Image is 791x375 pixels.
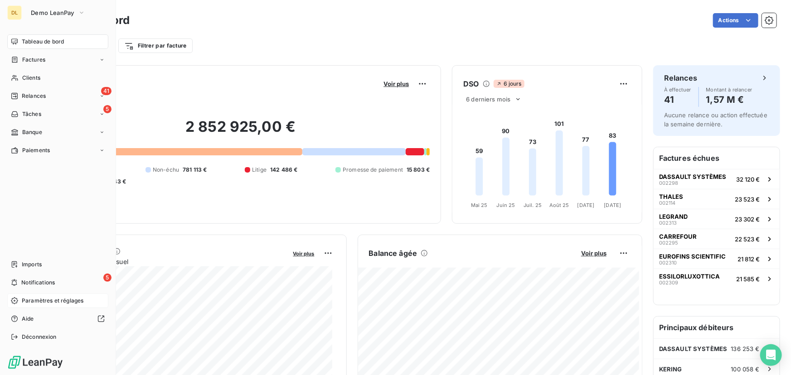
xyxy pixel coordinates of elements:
span: Montant à relancer [706,87,752,92]
button: CARREFOUR00229522 523 € [654,229,780,249]
span: CARREFOUR [659,233,697,240]
img: Logo LeanPay [7,355,63,370]
span: 5 [103,274,112,282]
h6: DSO [463,78,479,89]
span: 002114 [659,200,675,206]
span: Paramètres et réglages [22,297,83,305]
span: 100 058 € [731,365,760,373]
span: Non-échu [153,166,179,174]
tspan: Mai 25 [471,202,488,208]
span: 6 derniers mois [466,96,510,103]
span: Imports [22,260,42,269]
span: 41 [101,87,112,95]
span: 002310 [659,260,677,265]
span: 142 486 € [270,166,297,174]
span: Tâches [22,110,41,118]
span: Notifications [21,279,55,287]
span: Demo LeanPay [31,9,74,16]
div: Open Intercom Messenger [760,344,782,366]
span: Factures [22,56,45,64]
button: Voir plus [578,249,609,257]
span: 002295 [659,240,678,245]
tspan: [DATE] [604,202,621,208]
h4: 41 [664,92,691,107]
button: Voir plus [291,249,317,257]
button: Actions [713,13,758,28]
span: Chiffre d'affaires mensuel [51,257,287,266]
button: EUROFINS SCIENTIFIC00231021 812 € [654,249,780,269]
h4: 1,57 M € [706,92,752,107]
tspan: Août 25 [549,202,569,208]
button: THALES00211423 523 € [654,189,780,209]
span: Litige [252,166,267,174]
div: DL [7,5,22,20]
span: THALES [659,193,683,200]
span: 32 120 € [736,176,760,183]
button: Voir plus [381,80,412,88]
span: Déconnexion [22,333,57,341]
tspan: [DATE] [577,202,595,208]
h6: Factures échues [654,147,780,169]
h6: Principaux débiteurs [654,317,780,338]
span: DASSAULT SYSTÈMES [659,173,726,180]
span: 23 523 € [735,196,760,203]
button: DASSAULT SYSTÈMES00229832 120 € [654,169,780,189]
span: 136 253 € [731,345,760,352]
span: Voir plus [383,80,409,87]
tspan: Juin 25 [497,202,515,208]
span: Aucune relance ou action effectuée la semaine dernière. [664,111,767,128]
span: 21 812 € [738,255,760,263]
h2: 2 852 925,00 € [51,118,430,145]
span: Voir plus [581,250,607,257]
span: Voir plus [293,250,315,257]
span: KERING [659,365,682,373]
span: Promesse de paiement [343,166,403,174]
span: 15 803 € [407,166,430,174]
span: ESSILORLUXOTTICA [659,273,720,280]
button: ESSILORLUXOTTICA00230921 585 € [654,269,780,288]
span: Relances [22,92,46,100]
button: LEGRAND00231323 302 € [654,209,780,229]
span: Banque [22,128,42,136]
span: À effectuer [664,87,691,92]
span: 6 jours [494,80,524,88]
tspan: Juil. 25 [524,202,542,208]
span: 21 585 € [736,275,760,283]
span: EUROFINS SCIENTIFIC [659,253,726,260]
a: Aide [7,312,108,326]
span: Aide [22,315,34,323]
span: Tableau de bord [22,38,64,46]
span: 22 523 € [735,236,760,243]
span: 781 113 € [183,166,207,174]
button: Filtrer par facture [118,38,193,53]
span: 002313 [659,220,677,226]
span: 5 [103,105,112,113]
h6: Relances [664,72,697,83]
span: 002309 [659,280,678,285]
span: LEGRAND [659,213,688,220]
span: 002298 [659,180,678,186]
span: DASSAULT SYSTÈMES [659,345,728,352]
span: 23 302 € [735,216,760,223]
span: Clients [22,74,40,82]
span: Paiements [22,146,50,154]
h6: Balance âgée [369,248,417,259]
